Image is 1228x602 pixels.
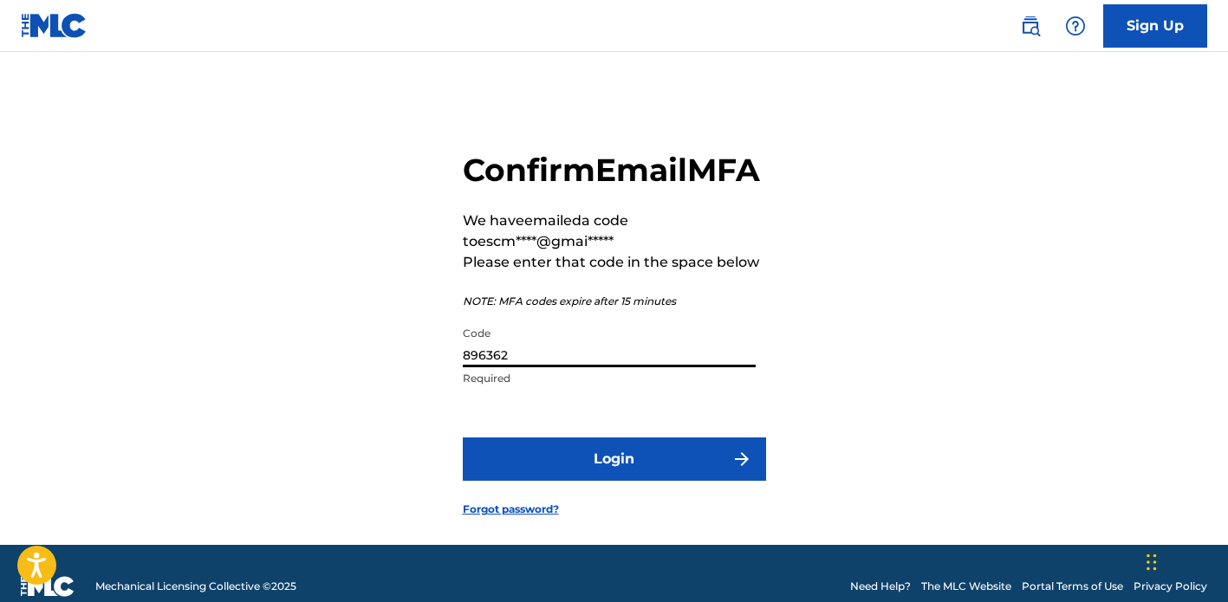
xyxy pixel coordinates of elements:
a: Need Help? [850,579,911,594]
a: Forgot password? [463,502,559,517]
div: Help [1058,9,1093,43]
a: Privacy Policy [1134,579,1207,594]
p: NOTE: MFA codes expire after 15 minutes [463,294,766,309]
p: Please enter that code in the space below [463,252,766,273]
h2: Confirm Email MFA [463,151,766,190]
span: Mechanical Licensing Collective © 2025 [95,579,296,594]
img: MLC Logo [21,13,88,38]
div: Drag [1147,536,1157,588]
a: Sign Up [1103,4,1207,48]
img: search [1020,16,1041,36]
a: The MLC Website [921,579,1011,594]
img: f7272a7cc735f4ea7f67.svg [731,449,752,469]
img: logo [21,576,75,597]
a: Public Search [1013,9,1048,43]
img: help [1065,16,1086,36]
iframe: Chat Widget [1141,519,1228,602]
button: Login [463,437,766,481]
a: Portal Terms of Use [1022,579,1123,594]
p: Required [463,371,756,386]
